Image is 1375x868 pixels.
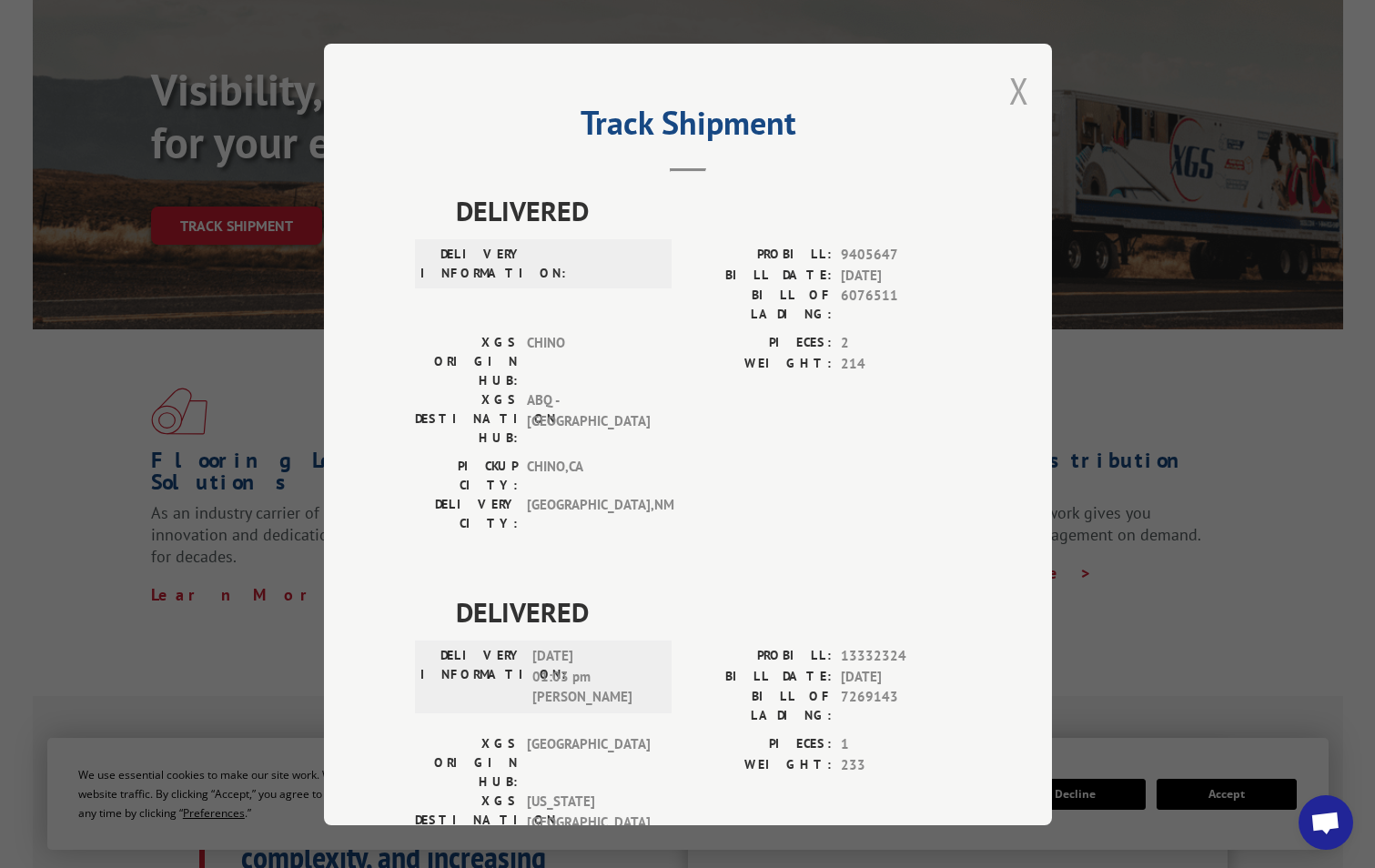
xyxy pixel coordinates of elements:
label: PICKUP CITY: [415,457,518,495]
span: [US_STATE][GEOGRAPHIC_DATA] [527,792,650,849]
label: XGS ORIGIN HUB: [415,734,518,792]
label: XGS DESTINATION HUB: [415,390,518,448]
label: PIECES: [688,734,832,755]
label: BILL DATE: [688,666,832,687]
label: DELIVERY CITY: [415,495,518,533]
span: DELIVERED [456,190,961,231]
h2: Track Shipment [415,110,961,145]
label: BILL OF LADING: [688,687,832,725]
span: ABQ - [GEOGRAPHIC_DATA] [527,390,650,448]
label: PIECES: [688,333,832,354]
span: [DATE] [841,666,961,687]
span: [GEOGRAPHIC_DATA] [527,734,650,792]
span: 2 [841,333,961,354]
span: DELIVERED [456,591,961,632]
span: CHINO [527,333,650,390]
label: PROBILL: [688,646,832,667]
span: CHINO , CA [527,457,650,495]
label: BILL OF LADING: [688,286,832,324]
span: 13332324 [841,646,961,667]
label: DELIVERY INFORMATION: [420,646,523,708]
label: DELIVERY INFORMATION: [420,245,523,283]
label: WEIGHT: [688,754,832,775]
label: XGS DESTINATION HUB: [415,792,518,849]
div: Open chat [1299,795,1353,850]
label: BILL DATE: [688,265,832,286]
span: [GEOGRAPHIC_DATA] , NM [527,495,650,533]
span: 233 [841,754,961,775]
span: [DATE] 01:03 pm [PERSON_NAME] [532,646,655,708]
label: PROBILL: [688,245,832,266]
span: 9405647 [841,245,961,266]
span: [DATE] [841,265,961,286]
button: Close modal [1009,66,1029,115]
label: XGS ORIGIN HUB: [415,333,518,390]
span: 214 [841,353,961,374]
span: 6076511 [841,286,961,324]
span: 7269143 [841,687,961,725]
span: 1 [841,734,961,755]
label: WEIGHT: [688,353,832,374]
